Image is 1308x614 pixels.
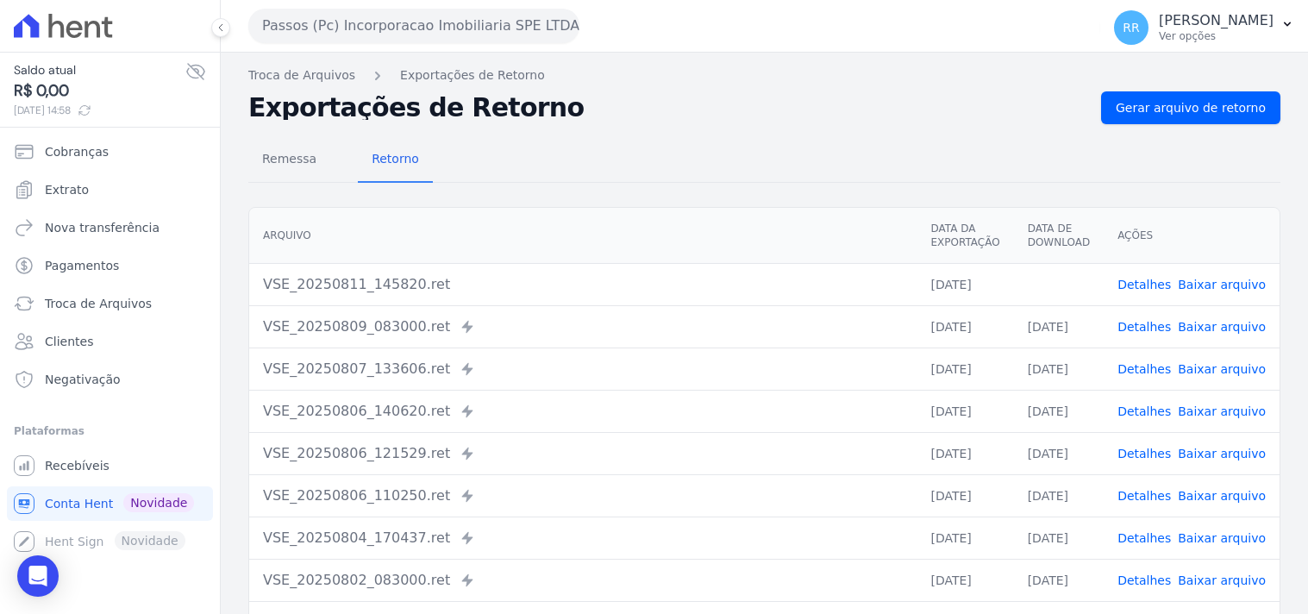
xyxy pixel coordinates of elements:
td: [DATE] [1014,517,1104,559]
a: Conta Hent Novidade [7,486,213,521]
div: VSE_20250806_121529.ret [263,443,903,464]
a: Baixar arquivo [1178,447,1266,460]
span: [DATE] 14:58 [14,103,185,118]
a: Detalhes [1117,447,1171,460]
span: Pagamentos [45,257,119,274]
a: Detalhes [1117,573,1171,587]
th: Data da Exportação [917,208,1013,264]
a: Detalhes [1117,278,1171,291]
span: Remessa [252,141,327,176]
span: Retorno [361,141,429,176]
a: Baixar arquivo [1178,573,1266,587]
a: Baixar arquivo [1178,404,1266,418]
span: Nova transferência [45,219,160,236]
td: [DATE] [1014,390,1104,432]
span: RR [1123,22,1139,34]
a: Detalhes [1117,362,1171,376]
span: Negativação [45,371,121,388]
nav: Breadcrumb [248,66,1280,85]
td: [DATE] [1014,305,1104,348]
span: Novidade [123,493,194,512]
nav: Sidebar [14,135,206,559]
button: Passos (Pc) Incorporacao Imobiliaria SPE LTDA [248,9,579,43]
button: RR [PERSON_NAME] Ver opções [1100,3,1308,52]
a: Gerar arquivo de retorno [1101,91,1280,124]
a: Troca de Arquivos [7,286,213,321]
td: [DATE] [1014,348,1104,390]
td: [DATE] [917,390,1013,432]
td: [DATE] [917,432,1013,474]
div: VSE_20250806_110250.ret [263,486,903,506]
a: Detalhes [1117,489,1171,503]
a: Negativação [7,362,213,397]
p: Ver opções [1159,29,1274,43]
h2: Exportações de Retorno [248,96,1087,120]
td: [DATE] [917,348,1013,390]
div: VSE_20250807_133606.ret [263,359,903,379]
a: Pagamentos [7,248,213,283]
span: Clientes [45,333,93,350]
td: [DATE] [917,474,1013,517]
div: VSE_20250806_140620.ret [263,401,903,422]
a: Remessa [248,138,330,183]
span: Conta Hent [45,495,113,512]
a: Baixar arquivo [1178,278,1266,291]
a: Recebíveis [7,448,213,483]
td: [DATE] [917,559,1013,601]
td: [DATE] [1014,432,1104,474]
a: Baixar arquivo [1178,489,1266,503]
a: Baixar arquivo [1178,320,1266,334]
span: Gerar arquivo de retorno [1116,99,1266,116]
a: Clientes [7,324,213,359]
a: Nova transferência [7,210,213,245]
div: VSE_20250809_083000.ret [263,316,903,337]
div: Plataformas [14,421,206,442]
div: VSE_20250804_170437.ret [263,528,903,548]
div: VSE_20250802_083000.ret [263,570,903,591]
p: [PERSON_NAME] [1159,12,1274,29]
a: Extrato [7,172,213,207]
a: Retorno [358,138,433,183]
a: Exportações de Retorno [400,66,545,85]
a: Detalhes [1117,531,1171,545]
a: Baixar arquivo [1178,362,1266,376]
span: R$ 0,00 [14,79,185,103]
th: Ações [1104,208,1280,264]
a: Troca de Arquivos [248,66,355,85]
td: [DATE] [917,263,1013,305]
a: Cobranças [7,135,213,169]
a: Detalhes [1117,404,1171,418]
a: Detalhes [1117,320,1171,334]
th: Arquivo [249,208,917,264]
span: Troca de Arquivos [45,295,152,312]
span: Recebíveis [45,457,110,474]
td: [DATE] [917,517,1013,559]
span: Extrato [45,181,89,198]
a: Baixar arquivo [1178,531,1266,545]
span: Cobranças [45,143,109,160]
div: Open Intercom Messenger [17,555,59,597]
td: [DATE] [917,305,1013,348]
td: [DATE] [1014,474,1104,517]
th: Data de Download [1014,208,1104,264]
div: VSE_20250811_145820.ret [263,274,903,295]
td: [DATE] [1014,559,1104,601]
span: Saldo atual [14,61,185,79]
